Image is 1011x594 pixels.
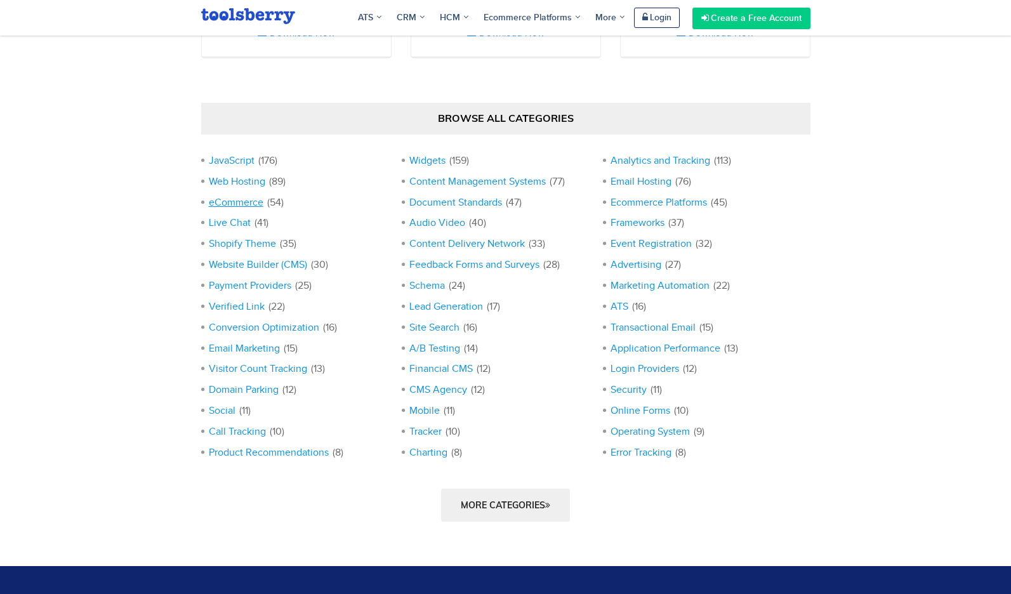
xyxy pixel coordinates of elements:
a: Domain Parking [209,384,279,395]
li: (33) [402,237,603,258]
li: (25) [201,279,402,300]
a: Web Hosting [209,176,265,187]
a: Marketing Automation [611,280,710,291]
a: Content Delivery Network [409,238,525,249]
li: (41) [201,216,402,237]
li: (11) [201,404,402,425]
a: Document Standards [409,197,502,208]
a: Security [611,384,647,395]
span: CRM [397,11,425,24]
h2: Browse All Categories [221,113,791,124]
a: Feedback Forms and Surveys [409,259,539,270]
li: (9) [603,425,804,445]
li: (16) [201,320,402,341]
a: Verified Link [209,301,265,312]
a: Visitor Count Tracking [209,363,307,374]
li: (47) [402,195,603,216]
a: A/B Testing [409,343,460,353]
li: (113) [603,154,804,175]
a: Live Chat [209,217,251,228]
li: (159) [402,154,603,175]
a: Frameworks [611,217,664,228]
li: (15) [603,320,804,341]
li: (24) [402,279,603,300]
a: Social [209,405,235,416]
a: CMS Agency [409,384,467,395]
a: Login Providers [611,363,679,374]
a: Schema [409,280,445,291]
li: (8) [201,445,402,466]
li: (30) [201,258,402,279]
li: (54) [201,195,402,216]
li: (13) [603,341,804,362]
li: (16) [603,300,804,320]
li: (27) [603,258,804,279]
li: (10) [402,425,603,445]
span: More [595,12,624,23]
li: (12) [402,383,603,404]
li: (8) [402,445,603,466]
li: (12) [201,383,402,404]
a: Lead Generation [409,301,483,312]
a: Conversion Optimization [209,322,319,333]
a: Shopify Theme [209,238,276,249]
a: Content Management Systems [409,176,546,187]
span: ATS [358,11,381,24]
li: (89) [201,175,402,195]
a: Widgets [409,155,446,166]
a: Website Builder (CMS) [209,259,307,270]
li: (12) [402,362,603,383]
a: Transactional Email [611,322,696,333]
a: Call Tracking [209,426,266,437]
img: Toolsberry [201,8,295,24]
a: Analytics and Tracking [611,155,710,166]
li: (22) [201,300,402,320]
a: Application Performance [611,343,720,353]
li: (16) [402,320,603,341]
a: Audio Video [409,217,465,228]
a: Operating System [611,426,690,437]
li: (35) [201,237,402,258]
a: Event Registration [611,238,692,249]
li: (10) [201,425,402,445]
span: HCM [440,11,468,24]
a: JavaScript [209,155,254,166]
a: Advertising [611,259,661,270]
li: (15) [201,341,402,362]
a: Ecommerce Platforms [611,197,707,208]
li: (37) [603,216,804,237]
li: (11) [402,404,603,425]
a: Product Recommendations [209,447,329,458]
li: (8) [603,445,804,466]
li: (77) [402,175,603,195]
li: (176) [201,154,402,175]
a: Login [634,8,680,28]
a: Online Forms [611,405,670,416]
li: (45) [603,195,804,216]
a: Charting [409,447,447,458]
a: eCommerce [209,197,263,208]
li: (22) [603,279,804,300]
li: (12) [603,362,804,383]
li: (17) [402,300,603,320]
a: ATS [611,301,628,312]
li: (28) [402,258,603,279]
li: (13) [201,362,402,383]
li: (10) [603,404,804,425]
a: Mobile [409,405,440,416]
a: Email Hosting [611,176,671,187]
a: Payment Providers [209,280,291,291]
span: Ecommerce Platforms [484,11,580,24]
li: (40) [402,216,603,237]
li: (11) [603,383,804,404]
a: Site Search [409,322,459,333]
a: Error Tracking [611,447,671,458]
a: Create a Free Account [692,8,810,29]
li: (14) [402,341,603,362]
a: Financial CMS [409,363,473,374]
li: (32) [603,237,804,258]
a: More Categories [441,489,570,522]
a: Email Marketing [209,343,280,353]
a: Tracker [409,426,442,437]
li: (76) [603,175,804,195]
